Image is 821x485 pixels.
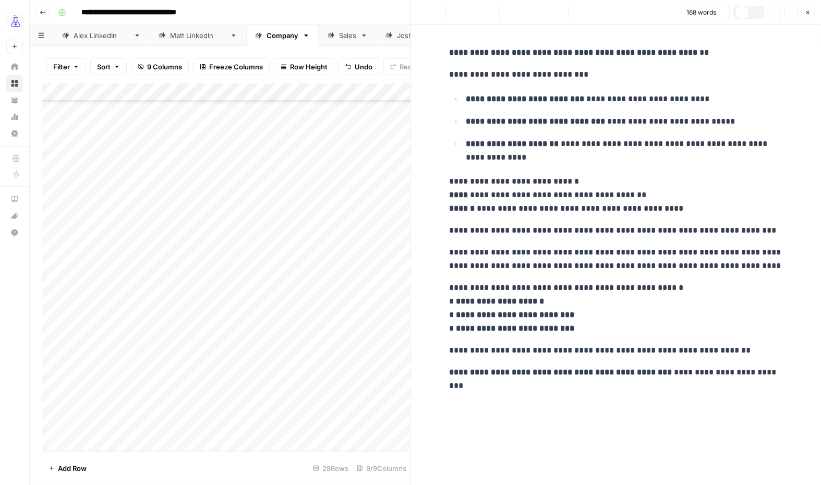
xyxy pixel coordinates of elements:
[290,62,328,72] span: Row Height
[58,463,87,474] span: Add Row
[383,58,423,75] button: Redo
[267,30,298,41] div: Company
[6,75,23,92] a: Browse
[147,62,182,72] span: 9 Columns
[97,62,111,72] span: Sort
[309,460,353,477] div: 28 Rows
[6,58,23,75] a: Home
[53,62,70,72] span: Filter
[6,208,23,224] button: What's new?
[131,58,189,75] button: 9 Columns
[274,58,334,75] button: Row Height
[150,25,246,46] a: [PERSON_NAME]
[74,30,129,41] div: [PERSON_NAME]
[6,8,23,34] button: Workspace: AirOps Growth
[339,58,379,75] button: Undo
[377,25,473,46] a: [PERSON_NAME]
[6,125,23,142] a: Settings
[353,460,410,477] div: 9/9 Columns
[355,62,372,72] span: Undo
[90,58,127,75] button: Sort
[682,6,730,19] button: 168 words
[246,25,319,46] a: Company
[170,30,226,41] div: [PERSON_NAME]
[339,30,356,41] div: Sales
[42,460,93,477] button: Add Row
[6,92,23,108] a: Your Data
[6,108,23,125] a: Usage
[6,12,25,31] img: AirOps Growth Logo
[686,8,716,17] span: 168 words
[319,25,377,46] a: Sales
[6,191,23,208] a: AirOps Academy
[400,62,416,72] span: Redo
[209,62,263,72] span: Freeze Columns
[7,208,22,224] div: What's new?
[397,30,453,41] div: [PERSON_NAME]
[46,58,86,75] button: Filter
[193,58,270,75] button: Freeze Columns
[53,25,150,46] a: [PERSON_NAME]
[6,224,23,241] button: Help + Support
